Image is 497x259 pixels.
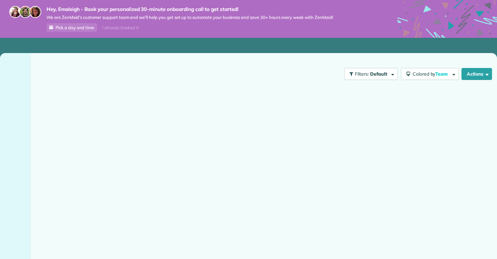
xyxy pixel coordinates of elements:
span: We are ZenMaid’s customer support team and we’ll help you get set up to automate your business an... [47,15,333,20]
a: Pick a day and time [47,23,97,32]
strong: Hey, Emaleigh - Book your personalized 30-minute onboarding call to get started! [47,6,333,13]
img: michelle-19f622bdf1676172e81f8f8fba1fb50e276960ebfe0243fe18214015130c80e4.jpg [29,6,41,18]
button: Actions [461,68,492,80]
button: Filters: Default [344,68,398,80]
img: jorge-587dff0eeaa6aab1f244e6dc62b8924c3b6ad411094392a53c71c6c4a576187d.jpg [19,6,31,18]
span: Filters: [355,71,369,77]
img: maria-72a9807cf96188c08ef61303f053569d2e2a8a1cde33d635c8a3ac13582a053d.jpg [9,6,21,18]
button: Colored byTeam [401,68,459,80]
span: Team [435,71,449,77]
span: Pick a day and time [55,25,94,30]
span: Default [370,71,388,77]
a: Filters: Default [341,68,398,80]
span: Colored by [413,71,450,77]
div: I already booked it [98,24,143,32]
